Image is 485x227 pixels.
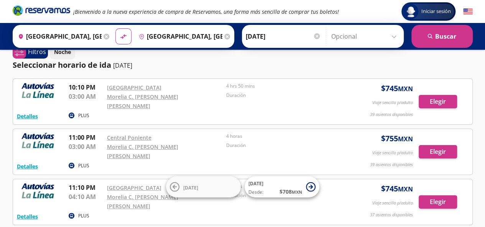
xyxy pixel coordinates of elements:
[107,93,178,109] a: Morelia C. [PERSON_NAME] [PERSON_NAME]
[13,5,70,16] i: Brand Logo
[279,188,302,196] span: $ 708
[15,27,102,46] input: Buscar Origen
[78,212,89,219] p: PLUS
[69,142,103,151] p: 03:00 AM
[226,92,342,99] p: Duración
[463,7,473,16] button: English
[13,59,111,71] p: Seleccionar horario de ida
[69,183,103,192] p: 11:10 PM
[54,48,71,56] p: Noche
[17,162,38,170] button: Detalles
[50,44,75,59] button: Noche
[381,83,413,94] span: $ 745
[13,5,70,18] a: Brand Logo
[28,47,46,56] p: Filtros
[107,134,151,141] a: Central Poniente
[381,133,413,144] span: $ 755
[226,83,342,90] p: 4 hrs 50 mins
[78,162,89,169] p: PLUS
[183,184,198,191] span: [DATE]
[17,183,59,198] img: RESERVAMOS
[370,162,413,168] p: 39 asientos disponibles
[226,142,342,149] p: Duración
[13,45,48,59] button: 0Filtros
[246,27,321,46] input: Elegir Fecha
[107,184,161,191] a: [GEOGRAPHIC_DATA]
[248,189,263,196] span: Desde:
[136,27,222,46] input: Buscar Destino
[381,183,413,194] span: $ 745
[372,200,413,206] p: Viaje sencillo p/adulto
[419,145,457,158] button: Elegir
[73,8,339,15] em: ¡Bienvenido a la nueva experiencia de compra de Reservamos, una forma más sencilla de comprar tus...
[69,92,103,101] p: 03:00 AM
[107,84,161,91] a: [GEOGRAPHIC_DATA]
[245,176,319,198] button: [DATE]Desde:$708MXN
[69,133,103,142] p: 11:00 PM
[17,133,59,148] img: RESERVAMOS
[398,85,413,93] small: MXN
[331,27,400,46] input: Opcional
[248,180,263,187] span: [DATE]
[419,195,457,209] button: Elegir
[69,83,103,92] p: 10:10 PM
[17,212,38,220] button: Detalles
[370,111,413,118] p: 39 asientos disponibles
[370,212,413,218] p: 37 asientos disponibles
[166,176,241,198] button: [DATE]
[107,143,178,160] a: Morelia C. [PERSON_NAME] [PERSON_NAME]
[398,135,413,143] small: MXN
[398,185,413,193] small: MXN
[78,112,89,119] p: PLUS
[113,61,132,70] p: [DATE]
[372,100,413,106] p: Viaje sencillo p/adulto
[411,25,473,48] button: Buscar
[292,189,302,195] small: MXN
[226,133,342,140] p: 4 horas
[372,150,413,156] p: Viaje sencillo p/adulto
[17,83,59,98] img: RESERVAMOS
[69,192,103,201] p: 04:10 AM
[107,193,178,210] a: Morelia C. [PERSON_NAME] [PERSON_NAME]
[418,8,454,15] span: Iniciar sesión
[419,95,457,108] button: Elegir
[17,112,38,120] button: Detalles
